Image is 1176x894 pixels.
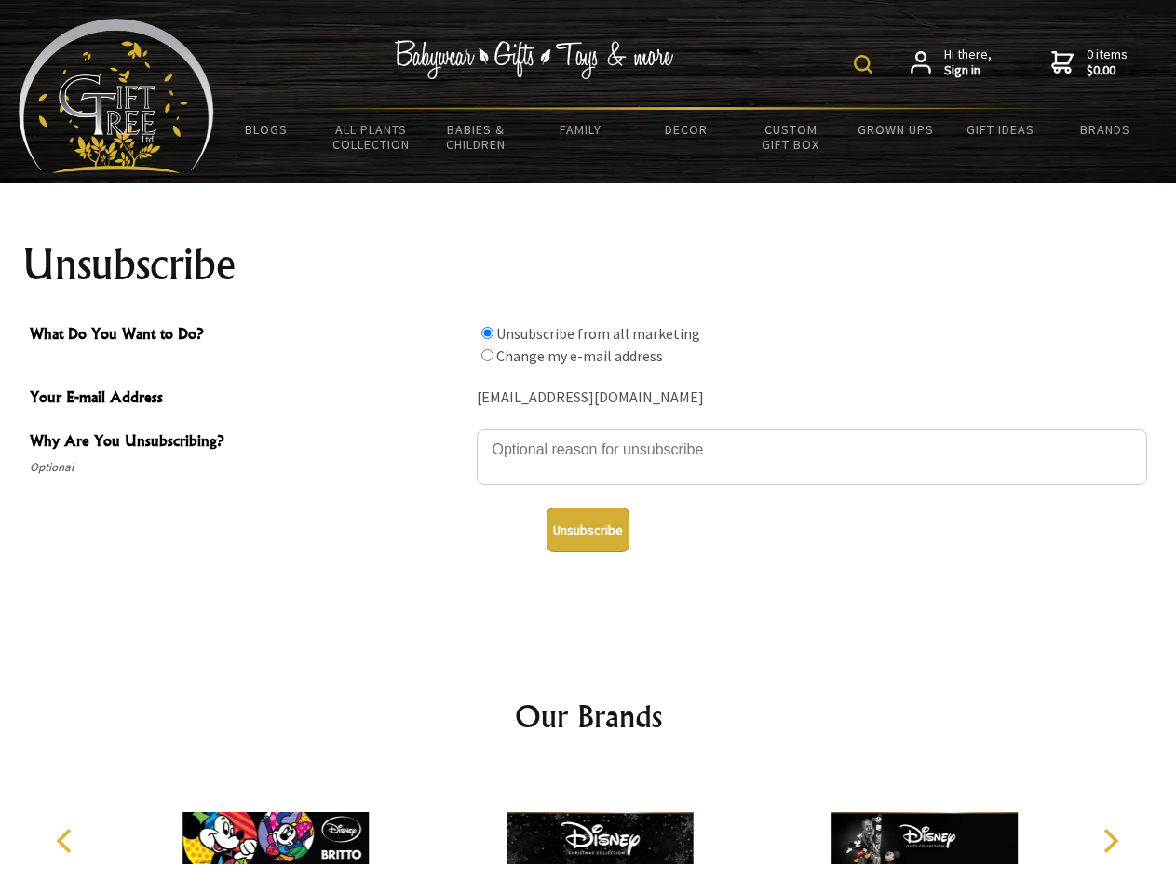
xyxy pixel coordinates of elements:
[496,346,663,365] label: Change my e-mail address
[30,322,467,349] span: What Do You Want to Do?
[319,110,425,164] a: All Plants Collection
[30,386,467,413] span: Your E-mail Address
[854,55,872,74] img: product search
[424,110,529,164] a: Babies & Children
[948,110,1053,149] a: Gift Ideas
[1051,47,1128,79] a: 0 items$0.00
[1053,110,1158,149] a: Brands
[738,110,844,164] a: Custom Gift Box
[477,384,1147,413] div: [EMAIL_ADDRESS][DOMAIN_NAME]
[529,110,634,149] a: Family
[395,40,674,79] img: Babywear - Gifts - Toys & more
[19,19,214,173] img: Babyware - Gifts - Toys and more...
[496,324,700,343] label: Unsubscribe from all marketing
[22,242,1155,287] h1: Unsubscribe
[1089,820,1130,861] button: Next
[30,456,467,479] span: Optional
[30,429,467,456] span: Why Are You Unsubscribing?
[547,508,629,552] button: Unsubscribe
[214,110,319,149] a: BLOGS
[477,429,1147,485] textarea: Why Are You Unsubscribing?
[481,327,493,339] input: What Do You Want to Do?
[843,110,948,149] a: Grown Ups
[1087,62,1128,79] strong: $0.00
[911,47,992,79] a: Hi there,Sign in
[1087,46,1128,79] span: 0 items
[944,47,992,79] span: Hi there,
[47,820,88,861] button: Previous
[37,694,1140,738] h2: Our Brands
[481,349,493,361] input: What Do You Want to Do?
[633,110,738,149] a: Decor
[944,62,992,79] strong: Sign in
